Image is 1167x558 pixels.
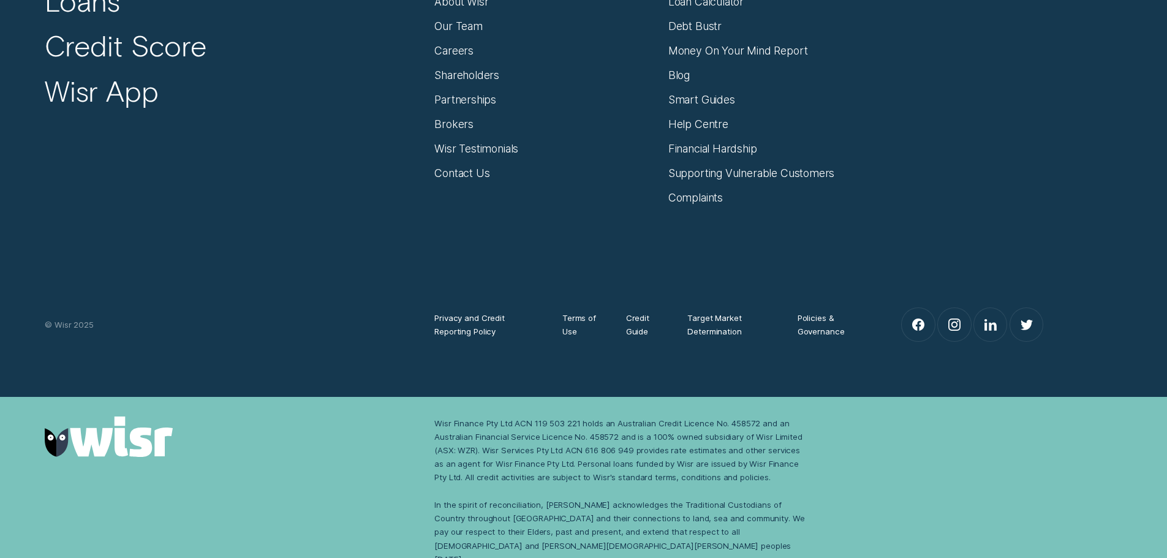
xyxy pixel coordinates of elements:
[434,69,499,82] a: Shareholders
[668,167,835,180] a: Supporting Vulnerable Customers
[687,311,772,338] a: Target Market Determination
[668,44,808,58] a: Money On Your Mind Report
[668,93,735,107] a: Smart Guides
[974,308,1006,341] a: LinkedIn
[434,20,483,33] a: Our Team
[434,142,518,156] a: Wisr Testimonials
[668,69,690,82] a: Blog
[668,191,723,205] a: Complaints
[38,318,428,331] div: © Wisr 2025
[434,44,474,58] a: Careers
[668,142,757,156] a: Financial Hardship
[45,28,206,64] a: Credit Score
[668,20,722,33] a: Debt Bustr
[45,74,158,109] a: Wisr App
[902,308,934,341] a: Facebook
[626,311,663,338] a: Credit Guide
[434,93,496,107] a: Partnerships
[434,167,489,180] a: Contact Us
[1010,308,1043,341] a: Twitter
[45,417,173,458] img: Wisr
[668,118,728,131] a: Help Centre
[434,118,474,131] a: Brokers
[798,311,864,338] a: Policies & Governance
[562,311,602,338] a: Terms of Use
[938,308,970,341] a: Instagram
[434,311,538,338] a: Privacy and Credit Reporting Policy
